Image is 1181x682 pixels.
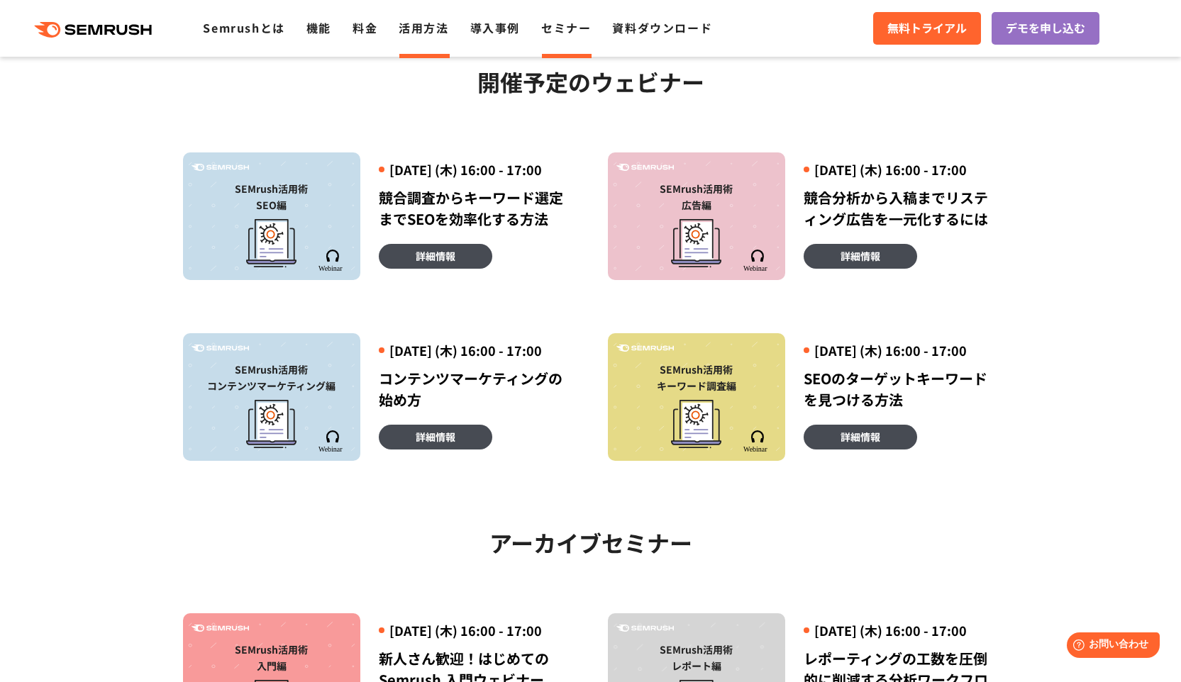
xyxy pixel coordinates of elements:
img: Semrush [616,164,674,172]
a: Semrushとは [203,19,284,36]
div: SEMrush活用術 レポート編 [615,642,778,674]
div: 競合調査からキーワード選定までSEOを効率化する方法 [379,187,574,230]
div: SEMrush活用術 SEO編 [190,181,353,213]
a: 無料トライアル [873,12,981,45]
span: デモを申し込む [1006,19,1085,38]
a: 活用方法 [399,19,448,36]
div: コンテンツマーケティングの始め方 [379,368,574,410]
img: Semrush [743,250,772,272]
a: 資料ダウンロード [612,19,712,36]
a: 詳細情報 [804,425,917,449]
div: SEOのターゲットキーワードを見つける方法 [804,368,999,410]
a: 詳細情報 [379,244,492,269]
img: Semrush [743,430,772,452]
div: [DATE] (木) 16:00 - 17:00 [379,342,574,359]
img: Semrush [616,345,674,352]
a: 詳細情報 [379,425,492,449]
img: Semrush [192,345,249,352]
div: 競合分析から入稿までリスティング広告を一元化するには [804,187,999,230]
div: SEMrush活用術 コンテンツマーケティング編 [190,362,353,394]
a: 詳細情報 [804,244,917,269]
img: Semrush [192,625,249,632]
a: 料金 [353,19,377,36]
img: Semrush [192,164,249,172]
img: Semrush [318,250,347,272]
div: [DATE] (木) 16:00 - 17:00 [804,622,999,639]
div: SEMrush活用術 入門編 [190,642,353,674]
img: Semrush [318,430,347,452]
h2: 開催予定のウェビナー [183,64,999,99]
a: 機能 [306,19,331,36]
a: セミナー [541,19,591,36]
span: 詳細情報 [416,248,455,264]
div: [DATE] (木) 16:00 - 17:00 [804,342,999,359]
span: 詳細情報 [841,248,880,264]
div: [DATE] (木) 16:00 - 17:00 [379,161,574,179]
div: SEMrush活用術 広告編 [615,181,778,213]
div: [DATE] (木) 16:00 - 17:00 [379,622,574,639]
img: Semrush [616,625,674,632]
a: デモを申し込む [992,12,1099,45]
a: 導入事例 [470,19,520,36]
span: 詳細情報 [416,429,455,445]
iframe: Help widget launcher [1055,627,1165,666]
div: [DATE] (木) 16:00 - 17:00 [804,161,999,179]
div: SEMrush活用術 キーワード調査編 [615,362,778,394]
span: 無料トライアル [887,19,967,38]
span: 詳細情報 [841,429,880,445]
h2: アーカイブセミナー [183,525,999,560]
